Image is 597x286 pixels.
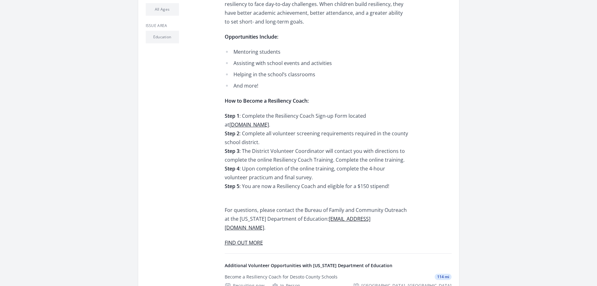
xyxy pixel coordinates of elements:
[225,70,408,79] li: Helping in the school’s classrooms
[225,47,408,56] li: Mentoring students
[225,183,239,190] strong: Step 5
[225,33,278,40] strong: Opportunities Include:
[229,121,269,128] a: [DOMAIN_NAME]
[225,274,338,280] div: Become a Resiliency Coach for Desoto County Schools
[146,3,179,16] li: All Ages
[146,23,215,28] h3: Issue area
[225,97,309,104] strong: How to Become a Resiliency Coach:
[225,262,452,269] h4: Additional Volunteer Opportunities with [US_STATE] Department of Education
[225,81,408,90] li: And more!
[146,31,179,43] li: Education
[225,130,239,137] strong: Step 2
[225,112,239,119] strong: Step 1
[435,274,452,280] span: 114 mi
[225,206,408,232] p: For questions, please contact the Bureau of Family and Community Outreach at the [US_STATE] Depar...
[225,148,239,154] strong: Step 3
[225,165,239,172] strong: Step 4
[225,59,408,67] li: Assisting with school events and activities
[225,239,263,246] a: FIND OUT MORE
